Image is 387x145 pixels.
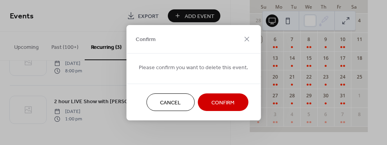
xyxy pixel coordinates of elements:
button: Confirm [198,93,248,111]
span: Confirm [211,98,234,107]
span: Cancel [160,98,181,107]
span: Please confirm you want to delete this event. [139,63,248,72]
button: Cancel [146,93,194,111]
span: Confirm [136,36,156,44]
